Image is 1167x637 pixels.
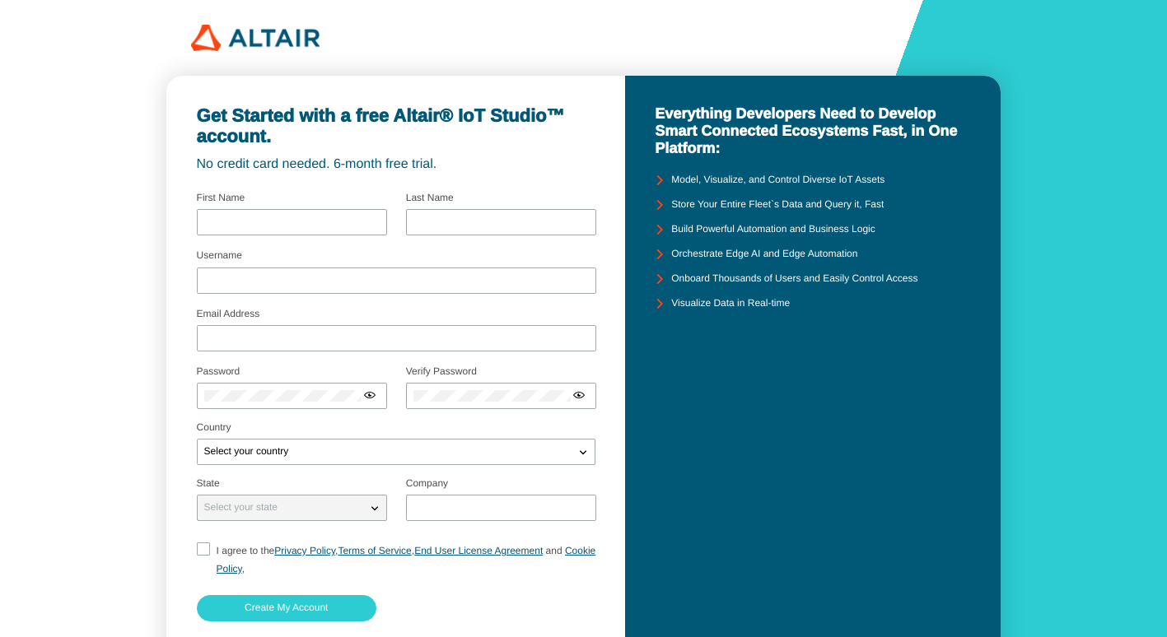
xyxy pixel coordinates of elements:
[406,365,477,377] label: Verify Password
[217,545,596,574] span: I agree to the , , ,
[191,25,319,51] img: 320px-Altair_logo.png
[217,545,596,574] a: Cookie Policy
[671,273,917,285] unity-typography: Onboard Thousands of Users and Easily Control Access
[546,545,562,556] span: and
[197,365,240,377] label: Password
[671,249,857,260] unity-typography: Orchestrate Edge AI and Edge Automation
[671,174,885,186] unity-typography: Model, Visualize, and Control Diverse IoT Assets
[197,249,242,261] label: Username
[671,199,884,211] unity-typography: Store Your Entire Fleet`s Data and Query it, Fast
[197,157,595,172] unity-typography: No credit card needed. 6-month free trial.
[338,545,411,556] a: Terms of Service
[655,105,970,156] unity-typography: Everything Developers Need to Develop Smart Connected Ecosystems Fast, in One Platform:
[671,224,875,235] unity-typography: Build Powerful Automation and Business Logic
[414,545,543,556] a: End User License Agreement
[671,298,790,309] unity-typography: Visualize Data in Real-time
[274,545,335,556] a: Privacy Policy
[197,308,260,319] label: Email Address
[197,105,595,147] unity-typography: Get Started with a free Altair® IoT Studio™ account.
